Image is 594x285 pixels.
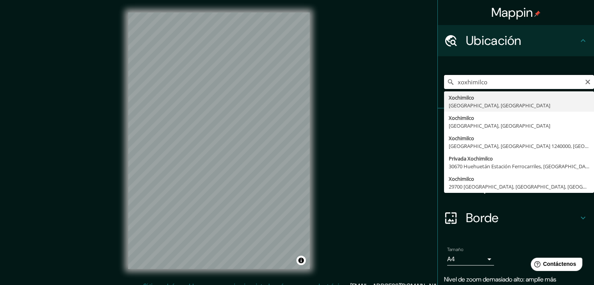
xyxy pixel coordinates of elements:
[449,102,550,109] font: [GEOGRAPHIC_DATA], [GEOGRAPHIC_DATA]
[449,135,474,142] font: Xochimilco
[449,155,493,162] font: Privada Xochimilco
[449,94,474,101] font: Xochimilco
[444,275,556,283] font: Nivel de zoom demasiado alto: amplíe más
[447,253,494,265] div: A4
[444,75,594,89] input: Elige tu ciudad o zona
[466,210,499,226] font: Borde
[449,122,550,129] font: [GEOGRAPHIC_DATA], [GEOGRAPHIC_DATA]
[447,255,455,263] font: A4
[585,78,591,85] button: Claro
[466,32,521,49] font: Ubicación
[447,246,463,253] font: Tamaño
[438,25,594,56] div: Ubicación
[438,109,594,140] div: Patas
[534,11,540,17] img: pin-icon.png
[449,175,474,182] font: Xochimilco
[296,256,306,265] button: Activar o desactivar atribución
[491,4,533,21] font: Mappin
[438,202,594,233] div: Borde
[449,114,474,121] font: Xochimilco
[128,12,310,269] canvas: Mapa
[524,255,585,276] iframe: Lanzador de widgets de ayuda
[438,140,594,171] div: Estilo
[438,171,594,202] div: Disposición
